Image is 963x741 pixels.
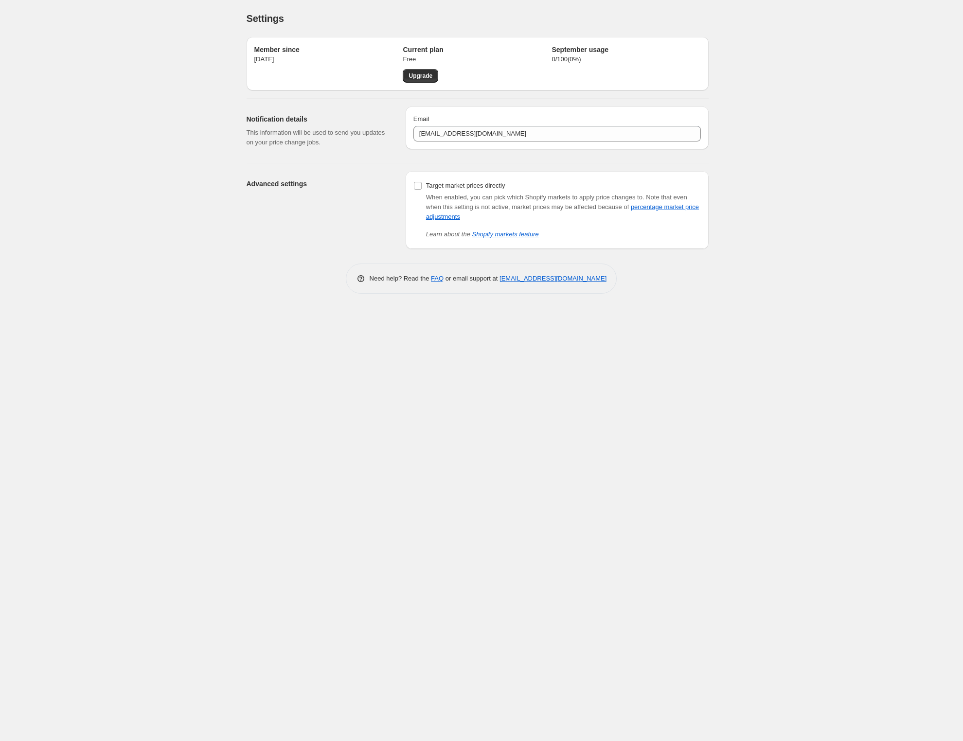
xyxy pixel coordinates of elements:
[426,194,699,220] span: Note that even when this setting is not active, market prices may be affected because of
[426,182,505,189] span: Target market prices directly
[444,275,499,282] span: or email support at
[426,194,644,201] span: When enabled, you can pick which Shopify markets to apply price changes to.
[254,54,403,64] p: [DATE]
[370,275,431,282] span: Need help? Read the
[403,45,552,54] h2: Current plan
[499,275,606,282] a: [EMAIL_ADDRESS][DOMAIN_NAME]
[409,72,432,80] span: Upgrade
[403,69,438,83] a: Upgrade
[472,230,539,238] a: Shopify markets feature
[552,45,700,54] h2: September usage
[247,179,390,189] h2: Advanced settings
[431,275,444,282] a: FAQ
[403,54,552,64] p: Free
[247,128,390,147] p: This information will be used to send you updates on your price change jobs.
[247,114,390,124] h2: Notification details
[552,54,700,64] p: 0 / 100 ( 0 %)
[247,13,284,24] span: Settings
[254,45,403,54] h2: Member since
[413,115,429,123] span: Email
[426,230,539,238] i: Learn about the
